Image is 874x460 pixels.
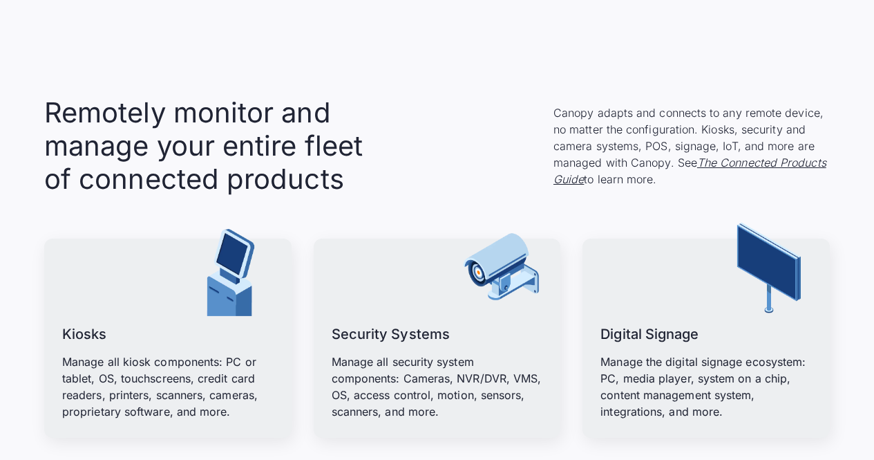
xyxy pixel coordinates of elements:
a: Digital SignageManage the digital signage ecosystem: PC, media player, system on a chip, content ... [582,239,830,438]
a: KiosksManage all kiosk components: PC or tablet, OS, touchscreens, credit card readers, printers,... [44,239,292,438]
p: Canopy adapts and connects to any remote device, no matter the configuration. Kiosks, security an... [553,104,830,187]
h2: Remotely monitor and manage your entire fleet of connected products [44,96,376,196]
h3: Kiosks [62,323,106,345]
h3: Security Systems [332,323,450,345]
a: Security SystemsManage all security system components: Cameras, NVR/DVR, VMS, OS, access control,... [314,239,561,438]
h3: Digital Signage [600,323,699,345]
a: The Connected Products Guide [553,156,826,186]
p: Manage all kiosk components: PC or tablet, OS, touchscreens, credit card readers, printers, scann... [62,353,274,420]
p: Manage the digital signage ecosystem: PC, media player, system on a chip, content management syst... [600,353,812,420]
p: Manage all security system components: Cameras, NVR/DVR, VMS, OS, access control, motion, sensors... [332,353,543,420]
